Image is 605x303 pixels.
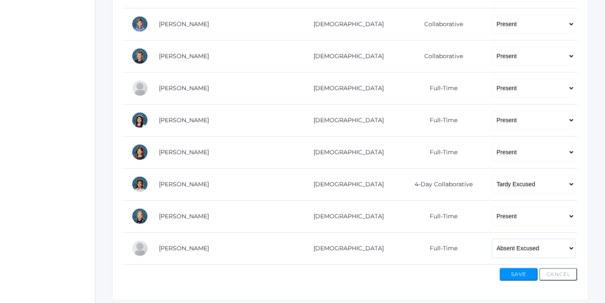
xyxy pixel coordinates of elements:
div: Dustin Laubacher [131,16,148,32]
td: 4-Day Collaborative [397,168,484,200]
td: Full-Time [397,200,484,232]
div: Francisco Lopez [131,80,148,97]
a: [PERSON_NAME] [159,52,209,60]
td: [DEMOGRAPHIC_DATA] [294,40,397,72]
button: Save [500,268,538,281]
td: Full-Time [397,72,484,104]
a: [PERSON_NAME] [159,180,209,188]
button: Cancel [539,268,577,281]
a: [PERSON_NAME] [159,20,209,28]
a: [PERSON_NAME] [159,212,209,220]
td: Full-Time [397,232,484,264]
div: Joel Smith [131,240,148,257]
td: [DEMOGRAPHIC_DATA] [294,200,397,232]
td: [DEMOGRAPHIC_DATA] [294,136,397,168]
div: Olivia Sigwing [131,208,148,225]
div: Penelope Mesick [131,112,148,129]
div: Leahmarie Rillo [131,176,148,193]
td: Full-Time [397,104,484,136]
a: [PERSON_NAME] [159,148,209,156]
td: [DEMOGRAPHIC_DATA] [294,72,397,104]
td: [DEMOGRAPHIC_DATA] [294,168,397,200]
a: [PERSON_NAME] [159,116,209,124]
td: Collaborative [397,8,484,40]
div: Hensley Pedersen [131,144,148,161]
div: Idella Long [131,48,148,64]
td: [DEMOGRAPHIC_DATA] [294,104,397,136]
a: [PERSON_NAME] [159,244,209,252]
td: Full-Time [397,136,484,168]
a: [PERSON_NAME] [159,84,209,92]
td: [DEMOGRAPHIC_DATA] [294,8,397,40]
td: Collaborative [397,40,484,72]
td: [DEMOGRAPHIC_DATA] [294,232,397,264]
